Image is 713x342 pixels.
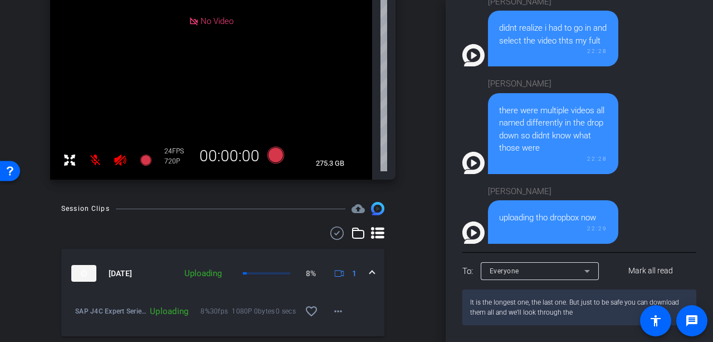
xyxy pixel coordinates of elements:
[490,267,519,275] span: Everyone
[305,305,318,318] mat-icon: favorite_border
[71,265,96,282] img: thumb-nail
[109,268,132,280] span: [DATE]
[499,155,607,163] div: 22:28
[201,306,210,317] p: 8%
[488,78,618,90] div: [PERSON_NAME]
[462,152,485,174] img: Profile
[628,265,673,277] span: Mark all read
[61,298,384,336] div: thumb-nail[DATE]Uploading8%1
[331,305,345,318] mat-icon: more_horiz
[499,47,607,55] div: 22:28
[499,104,607,155] div: there were multiple videos all named differently in the drop down so didnt know what those were
[75,306,149,317] span: SAP J4C Expert Series Recording-[PERSON_NAME]-2025-09-04-19-37-38-719-0
[172,147,184,155] span: FPS
[232,306,254,317] span: 1080P
[276,306,298,317] span: 0 secs
[462,265,473,278] div: To:
[685,314,699,327] mat-icon: message
[210,306,232,317] span: 30fps
[499,22,607,47] div: didnt realize i had to go in and select the video thts my fult
[351,202,365,215] span: Destinations for your clips
[312,157,348,170] span: 275.3 GB
[371,202,384,215] img: Session clips
[351,202,365,215] mat-icon: cloud_upload
[649,314,662,327] mat-icon: accessibility
[179,267,227,280] div: Uploading
[605,261,697,281] button: Mark all read
[144,306,194,317] div: Uploading
[254,306,276,317] span: 0bytes
[201,16,233,26] span: No Video
[164,147,192,156] div: 24
[192,147,267,166] div: 00:00:00
[488,185,618,198] div: [PERSON_NAME]
[164,157,192,166] div: 720P
[462,221,485,244] img: Profile
[306,268,316,280] p: 8%
[462,44,485,66] img: Profile
[61,203,110,214] div: Session Clips
[352,268,356,280] span: 1
[499,224,607,233] div: 22:29
[499,211,607,224] div: uploading tho dropbox now
[61,249,384,298] mat-expansion-panel-header: thumb-nail[DATE]Uploading8%1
